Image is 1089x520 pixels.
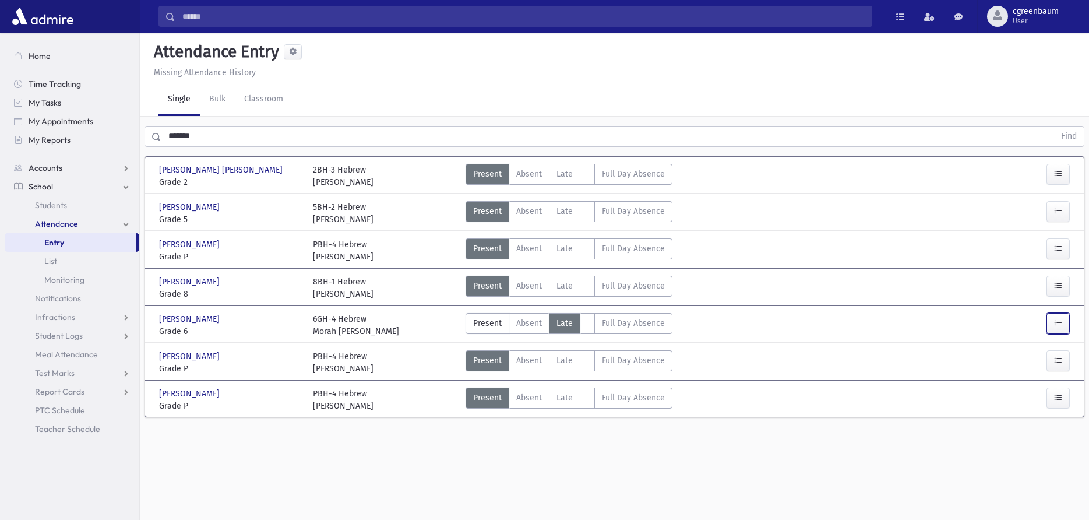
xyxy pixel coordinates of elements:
[35,387,84,397] span: Report Cards
[313,388,373,412] div: PBH-4 Hebrew [PERSON_NAME]
[473,354,502,367] span: Present
[5,177,139,196] a: School
[556,168,573,180] span: Late
[313,313,399,338] div: 6GH-4 Hebrew Morah [PERSON_NAME]
[602,168,665,180] span: Full Day Absence
[1013,16,1059,26] span: User
[516,243,542,255] span: Absent
[313,350,373,375] div: PBH-4 Hebrew [PERSON_NAME]
[154,68,256,78] u: Missing Attendance History
[235,83,292,116] a: Classroom
[29,116,93,127] span: My Appointments
[5,47,139,65] a: Home
[516,317,542,329] span: Absent
[466,350,672,375] div: AttTypes
[200,83,235,116] a: Bulk
[159,201,222,213] span: [PERSON_NAME]
[159,400,301,412] span: Grade P
[29,135,71,145] span: My Reports
[516,392,542,404] span: Absent
[466,164,672,188] div: AttTypes
[556,243,573,255] span: Late
[35,312,75,322] span: Infractions
[5,270,139,289] a: Monitoring
[159,276,222,288] span: [PERSON_NAME]
[473,205,502,217] span: Present
[556,205,573,217] span: Late
[29,97,61,108] span: My Tasks
[313,276,373,300] div: 8BH-1 Hebrew [PERSON_NAME]
[5,215,139,233] a: Attendance
[175,6,872,27] input: Search
[602,280,665,292] span: Full Day Absence
[159,288,301,300] span: Grade 8
[516,354,542,367] span: Absent
[29,163,62,173] span: Accounts
[9,5,76,28] img: AdmirePro
[5,131,139,149] a: My Reports
[313,164,373,188] div: 2BH-3 Hebrew [PERSON_NAME]
[159,325,301,338] span: Grade 6
[473,392,502,404] span: Present
[29,51,51,61] span: Home
[5,252,139,270] a: List
[159,164,285,176] span: [PERSON_NAME] [PERSON_NAME]
[313,238,373,263] div: PBH-4 Hebrew [PERSON_NAME]
[5,326,139,345] a: Student Logs
[1013,7,1059,16] span: cgreenbaum
[44,237,64,248] span: Entry
[5,289,139,308] a: Notifications
[466,201,672,226] div: AttTypes
[35,368,75,378] span: Test Marks
[149,68,256,78] a: Missing Attendance History
[44,275,84,285] span: Monitoring
[5,364,139,382] a: Test Marks
[159,213,301,226] span: Grade 5
[149,42,279,62] h5: Attendance Entry
[5,345,139,364] a: Meal Attendance
[35,331,83,341] span: Student Logs
[466,276,672,300] div: AttTypes
[158,83,200,116] a: Single
[159,388,222,400] span: [PERSON_NAME]
[556,392,573,404] span: Late
[313,201,373,226] div: 5BH-2 Hebrew [PERSON_NAME]
[5,420,139,438] a: Teacher Schedule
[602,243,665,255] span: Full Day Absence
[5,75,139,93] a: Time Tracking
[159,176,301,188] span: Grade 2
[5,382,139,401] a: Report Cards
[602,392,665,404] span: Full Day Absence
[159,363,301,375] span: Grade P
[1054,127,1084,146] button: Find
[473,168,502,180] span: Present
[44,256,57,266] span: List
[5,196,139,215] a: Students
[35,200,67,210] span: Students
[5,159,139,177] a: Accounts
[556,317,573,329] span: Late
[556,354,573,367] span: Late
[159,238,222,251] span: [PERSON_NAME]
[473,243,502,255] span: Present
[473,317,502,329] span: Present
[35,219,78,229] span: Attendance
[466,313,672,338] div: AttTypes
[159,313,222,325] span: [PERSON_NAME]
[5,112,139,131] a: My Appointments
[602,205,665,217] span: Full Day Absence
[159,251,301,263] span: Grade P
[5,93,139,112] a: My Tasks
[29,79,81,89] span: Time Tracking
[159,350,222,363] span: [PERSON_NAME]
[35,405,85,416] span: PTC Schedule
[602,354,665,367] span: Full Day Absence
[35,349,98,360] span: Meal Attendance
[5,401,139,420] a: PTC Schedule
[5,308,139,326] a: Infractions
[5,233,136,252] a: Entry
[602,317,665,329] span: Full Day Absence
[516,280,542,292] span: Absent
[516,205,542,217] span: Absent
[556,280,573,292] span: Late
